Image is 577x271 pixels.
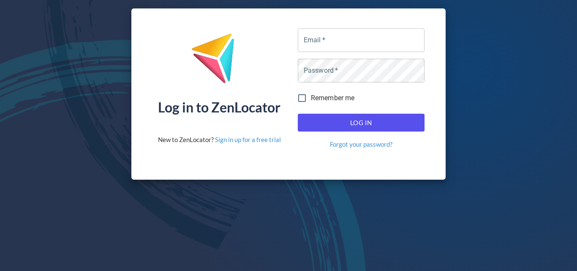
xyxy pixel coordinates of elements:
a: Sign in up for a free trial [215,136,281,143]
span: Remember me [311,93,355,103]
div: Log in to ZenLocator [158,101,280,114]
div: New to ZenLocator? [158,135,281,144]
button: Log In [298,114,425,131]
a: Forgot your password? [330,140,392,149]
input: name@company.com [298,28,425,52]
span: Log In [307,117,415,128]
img: ZenLocator [191,33,248,90]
